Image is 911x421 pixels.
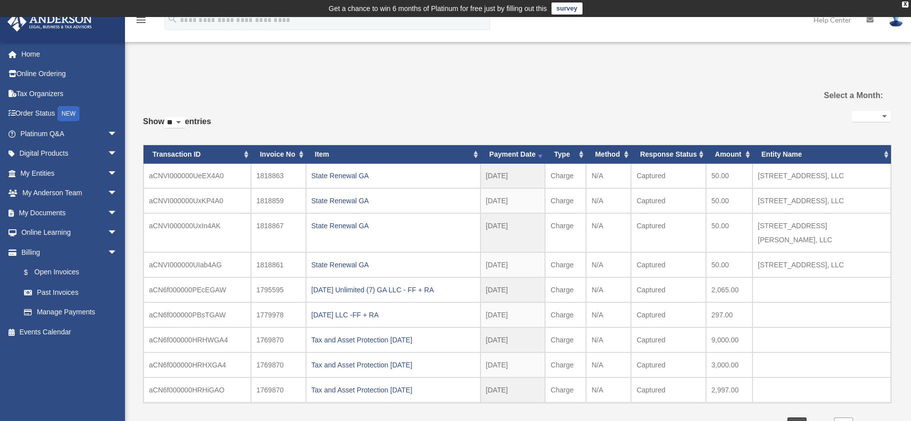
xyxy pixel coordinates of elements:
[586,145,631,164] th: Method: activate to sort column ascending
[480,352,545,377] td: [DATE]
[7,223,132,243] a: Online Learningarrow_drop_down
[545,188,586,213] td: Charge
[586,252,631,277] td: N/A
[631,252,706,277] td: Captured
[7,104,132,124] a: Order StatusNEW
[586,188,631,213] td: N/A
[551,3,582,15] a: survey
[480,188,545,213] td: [DATE]
[706,145,752,164] th: Amount: activate to sort column ascending
[251,145,306,164] th: Invoice No: activate to sort column ascending
[311,169,475,183] div: State Renewal GA
[7,203,132,223] a: My Documentsarrow_drop_down
[107,183,127,204] span: arrow_drop_down
[7,163,132,183] a: My Entitiesarrow_drop_down
[888,13,903,27] img: User Pic
[107,223,127,243] span: arrow_drop_down
[902,2,908,8] div: close
[706,352,752,377] td: 3,000.00
[545,145,586,164] th: Type: activate to sort column ascending
[480,302,545,327] td: [DATE]
[135,14,147,26] i: menu
[143,377,251,402] td: aCN6f000000HRHiGAO
[586,327,631,352] td: N/A
[631,164,706,188] td: Captured
[480,377,545,402] td: [DATE]
[311,383,475,397] div: Tax and Asset Protection [DATE]
[143,164,251,188] td: aCNVI000000UeEX4A0
[706,188,752,213] td: 50.00
[107,242,127,263] span: arrow_drop_down
[29,266,34,279] span: $
[545,377,586,402] td: Charge
[251,277,306,302] td: 1795595
[631,352,706,377] td: Captured
[480,145,545,164] th: Payment Date: activate to sort column ascending
[251,164,306,188] td: 1818863
[7,84,132,104] a: Tax Organizers
[311,258,475,272] div: State Renewal GA
[631,327,706,352] td: Captured
[107,203,127,223] span: arrow_drop_down
[7,124,132,144] a: Platinum Q&Aarrow_drop_down
[251,327,306,352] td: 1769870
[706,213,752,252] td: 50.00
[752,145,891,164] th: Entity Name: activate to sort column ascending
[631,188,706,213] td: Captured
[107,144,127,164] span: arrow_drop_down
[251,213,306,252] td: 1818867
[7,183,132,203] a: My Anderson Teamarrow_drop_down
[311,219,475,233] div: State Renewal GA
[135,18,147,26] a: menu
[306,145,480,164] th: Item: activate to sort column ascending
[586,164,631,188] td: N/A
[143,188,251,213] td: aCNVI000000UxKP4A0
[251,377,306,402] td: 1769870
[143,302,251,327] td: aCN6f000000PBsTGAW
[7,242,132,262] a: Billingarrow_drop_down
[480,327,545,352] td: [DATE]
[586,377,631,402] td: N/A
[164,117,185,129] select: Showentries
[14,262,132,283] a: $Open Invoices
[311,358,475,372] div: Tax and Asset Protection [DATE]
[480,252,545,277] td: [DATE]
[57,106,79,121] div: NEW
[311,333,475,347] div: Tax and Asset Protection [DATE]
[143,352,251,377] td: aCN6f000000HRHXGA4
[545,277,586,302] td: Charge
[480,164,545,188] td: [DATE]
[545,352,586,377] td: Charge
[14,302,132,322] a: Manage Payments
[545,213,586,252] td: Charge
[251,302,306,327] td: 1779978
[545,327,586,352] td: Charge
[251,252,306,277] td: 1818861
[752,188,891,213] td: [STREET_ADDRESS], LLC
[251,352,306,377] td: 1769870
[311,308,475,322] div: [DATE] LLC -FF + RA
[631,302,706,327] td: Captured
[706,164,752,188] td: 50.00
[167,14,178,25] i: search
[586,302,631,327] td: N/A
[706,302,752,327] td: 297.00
[143,252,251,277] td: aCNVI000000UIab4AG
[4,12,95,32] img: Anderson Advisors Platinum Portal
[631,377,706,402] td: Captured
[752,213,891,252] td: [STREET_ADDRESS][PERSON_NAME], LLC
[773,89,883,103] label: Select a Month:
[545,252,586,277] td: Charge
[143,115,211,139] label: Show entries
[7,144,132,164] a: Digital Productsarrow_drop_down
[143,327,251,352] td: aCN6f000000HRHWGA4
[480,213,545,252] td: [DATE]
[143,213,251,252] td: aCNVI000000UxIn4AK
[107,163,127,184] span: arrow_drop_down
[752,252,891,277] td: [STREET_ADDRESS], LLC
[311,283,475,297] div: [DATE] Unlimited (7) GA LLC - FF + RA
[706,277,752,302] td: 2,065.00
[706,252,752,277] td: 50.00
[586,352,631,377] td: N/A
[631,213,706,252] td: Captured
